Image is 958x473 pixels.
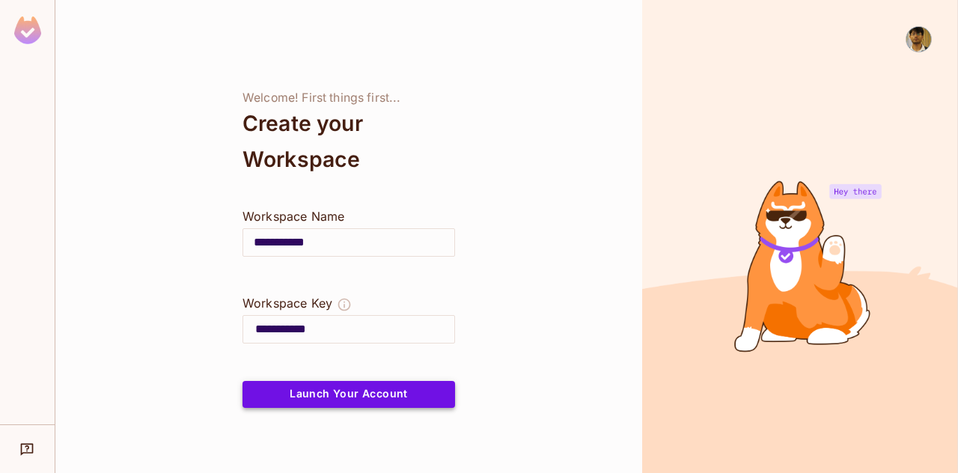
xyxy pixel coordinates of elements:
[242,91,455,106] div: Welcome! First things first...
[337,294,352,315] button: The Workspace Key is unique, and serves as the identifier of your workspace.
[906,27,931,52] img: Vaibhav Raj
[14,16,41,44] img: SReyMgAAAABJRU5ErkJggg==
[242,106,455,177] div: Create your Workspace
[10,434,44,464] div: Help & Updates
[242,207,455,225] div: Workspace Name
[242,381,455,408] button: Launch Your Account
[242,294,332,312] div: Workspace Key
